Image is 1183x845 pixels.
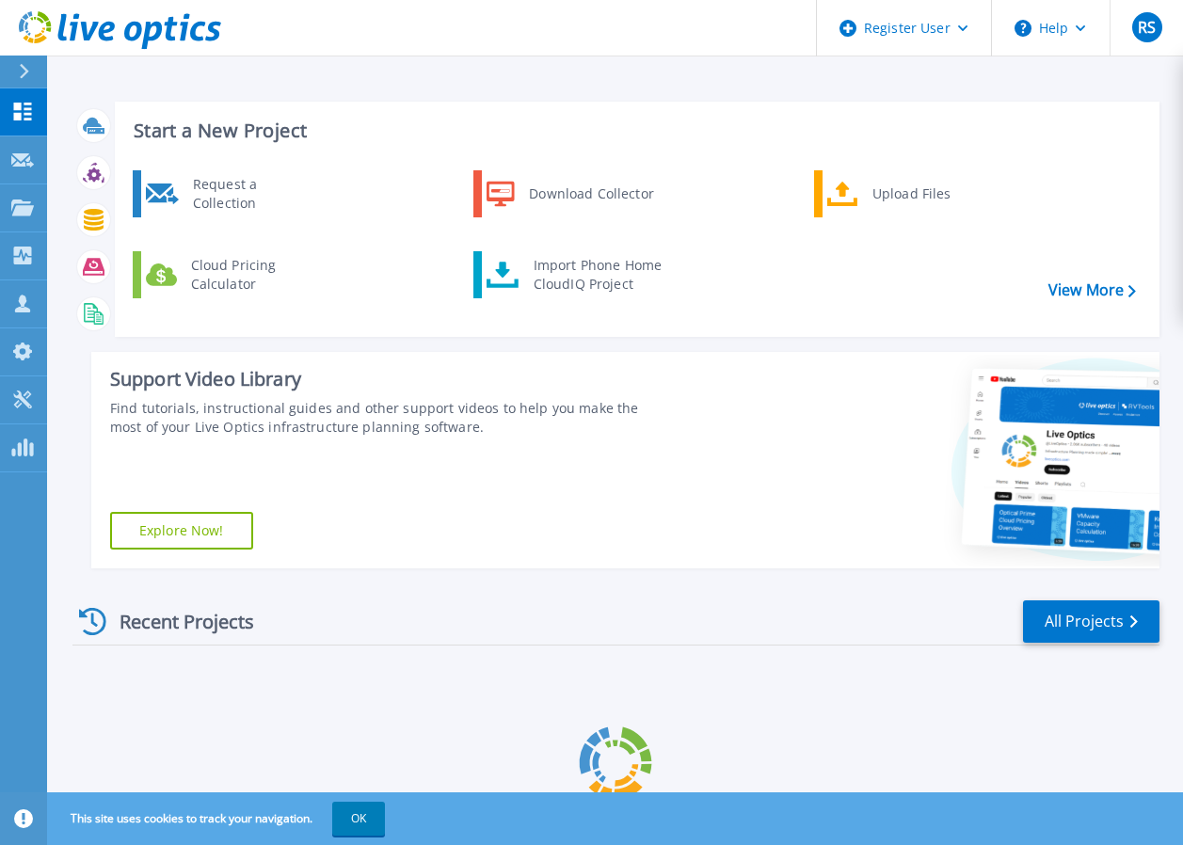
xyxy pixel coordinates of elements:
a: Explore Now! [110,512,253,550]
div: Import Phone Home CloudIQ Project [524,256,671,294]
a: Request a Collection [133,170,326,217]
a: Download Collector [473,170,666,217]
div: Request a Collection [184,175,321,213]
button: OK [332,802,385,836]
h3: Start a New Project [134,120,1135,141]
a: View More [1048,281,1136,299]
span: RS [1138,20,1156,35]
a: All Projects [1023,600,1159,643]
a: Cloud Pricing Calculator [133,251,326,298]
span: This site uses cookies to track your navigation. [52,802,385,836]
div: Download Collector [520,175,662,213]
div: Upload Files [863,175,1002,213]
div: Cloud Pricing Calculator [182,256,321,294]
div: Find tutorials, instructional guides and other support videos to help you make the most of your L... [110,399,665,437]
a: Upload Files [814,170,1007,217]
div: Support Video Library [110,367,665,391]
div: Recent Projects [72,598,280,645]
